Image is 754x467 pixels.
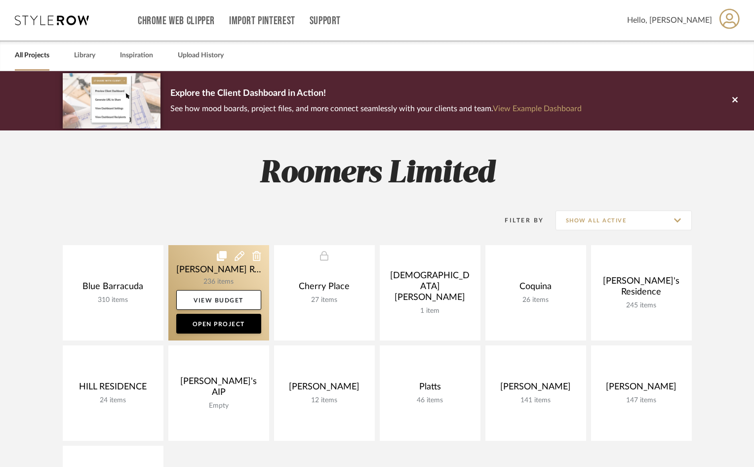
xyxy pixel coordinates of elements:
[493,296,578,304] div: 26 items
[170,86,582,102] p: Explore the Client Dashboard in Action!
[71,281,156,296] div: Blue Barracuda
[599,396,684,405] div: 147 items
[388,396,473,405] div: 46 items
[71,396,156,405] div: 24 items
[282,382,367,396] div: [PERSON_NAME]
[627,14,712,26] span: Hello, [PERSON_NAME]
[120,49,153,62] a: Inspiration
[15,49,49,62] a: All Projects
[71,296,156,304] div: 310 items
[63,73,160,128] img: d5d033c5-7b12-40c2-a960-1ecee1989c38.png
[492,215,544,225] div: Filter By
[229,17,295,25] a: Import Pinterest
[138,17,215,25] a: Chrome Web Clipper
[388,382,473,396] div: Platts
[176,314,261,334] a: Open Project
[176,290,261,310] a: View Budget
[493,396,578,405] div: 141 items
[170,102,582,116] p: See how mood boards, project files, and more connect seamlessly with your clients and team.
[282,296,367,304] div: 27 items
[599,276,684,301] div: [PERSON_NAME]'s Residence
[493,382,578,396] div: [PERSON_NAME]
[178,49,224,62] a: Upload History
[176,376,261,402] div: [PERSON_NAME]'s AIP
[74,49,95,62] a: Library
[310,17,341,25] a: Support
[388,307,473,315] div: 1 item
[493,105,582,113] a: View Example Dashboard
[599,382,684,396] div: [PERSON_NAME]
[493,281,578,296] div: Coquina
[22,155,733,192] h2: Roomers Limited
[71,382,156,396] div: HILL RESIDENCE
[388,270,473,307] div: [DEMOGRAPHIC_DATA][PERSON_NAME]
[282,396,367,405] div: 12 items
[599,301,684,310] div: 245 items
[282,281,367,296] div: Cherry Place
[176,402,261,410] div: Empty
